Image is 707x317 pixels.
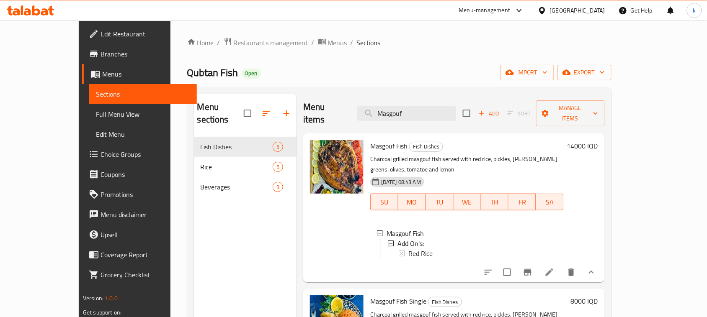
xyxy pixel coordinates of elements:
a: Menu disclaimer [82,205,197,225]
span: Sort sections [256,103,276,123]
span: Coverage Report [101,250,190,260]
span: Masgouf Fish [370,140,408,152]
span: Manage items [543,103,598,124]
div: Fish Dishes [409,142,443,152]
button: delete [561,262,581,282]
a: Full Menu View [89,104,197,124]
span: FR [512,196,533,208]
button: SA [536,194,564,210]
span: k [693,6,696,15]
a: Menus [318,37,347,48]
span: Beverages [201,182,273,192]
span: Rice [201,162,273,172]
div: Fish Dishes [428,297,462,307]
span: Restaurants management [234,38,308,48]
div: [GEOGRAPHIC_DATA] [550,6,605,15]
h2: Menu items [303,101,347,126]
a: Edit Restaurant [82,24,197,44]
button: Branch-specific-item [518,262,538,282]
span: import [507,67,547,78]
div: items [273,142,283,152]
span: Coupons [101,169,190,179]
span: Sections [357,38,381,48]
button: FR [508,194,536,210]
span: SU [374,196,395,208]
span: Fish Dishes [201,142,273,152]
span: Branches [101,49,190,59]
span: Red Rice [408,248,433,258]
span: 1.0.0 [105,293,118,304]
span: Fish Dishes [410,142,443,151]
div: items [273,182,283,192]
div: Rice5 [194,157,297,177]
button: Add [475,107,502,120]
a: Sections [89,84,197,104]
a: Grocery Checklist [82,265,197,285]
a: Home [187,38,214,48]
span: Select all sections [239,105,256,122]
span: SA [539,196,560,208]
span: Menu disclaimer [101,210,190,220]
span: Promotions [101,189,190,199]
button: TH [481,194,508,210]
span: Full Menu View [96,109,190,119]
div: Fish Dishes5 [194,137,297,157]
span: TU [429,196,450,208]
span: 3 [273,183,283,191]
div: Beverages3 [194,177,297,197]
button: MO [398,194,426,210]
a: Promotions [82,184,197,205]
span: Upsell [101,230,190,240]
p: Charcoal grilled masgouf fish served with red rice, pickles, [PERSON_NAME] greens, olives, tomato... [370,154,564,175]
a: Coverage Report [82,245,197,265]
div: Open [242,69,261,79]
h2: Menu sections [197,101,244,126]
button: show more [581,262,601,282]
span: Open [242,70,261,77]
span: MO [402,196,423,208]
nav: Menu sections [194,133,297,200]
span: TH [484,196,505,208]
li: / [312,38,315,48]
input: search [357,106,456,121]
button: WE [454,194,481,210]
span: export [564,67,605,78]
li: / [351,38,353,48]
a: Restaurants management [224,37,308,48]
span: 5 [273,143,283,151]
span: Add item [475,107,502,120]
a: Upsell [82,225,197,245]
button: export [557,65,612,80]
h6: 8000 IQD [571,295,598,307]
span: Qubtan Fish [187,63,238,82]
span: Menus [328,38,347,48]
span: Menus [102,69,190,79]
span: Grocery Checklist [101,270,190,280]
button: Add section [276,103,297,123]
span: Add [477,109,500,118]
a: Coupons [82,164,197,184]
button: sort-choices [478,262,498,282]
svg: Show Choices [586,267,596,277]
span: Select section first [502,107,536,120]
span: Choice Groups [101,149,190,159]
span: Add On's: [397,238,424,248]
nav: breadcrumb [187,37,612,48]
span: Sections [96,89,190,99]
div: items [273,162,283,172]
span: Version: [83,293,103,304]
span: Select section [458,105,475,122]
div: Menu-management [459,5,511,15]
a: Branches [82,44,197,64]
button: TU [426,194,454,210]
span: Edit Restaurant [101,29,190,39]
h6: 14000 IQD [567,140,598,152]
span: Masgouf Fish Single [370,295,426,307]
button: SU [370,194,398,210]
a: Edit Menu [89,124,197,144]
li: / [217,38,220,48]
span: Edit Menu [96,129,190,139]
span: [DATE] 08:43 AM [378,178,424,186]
